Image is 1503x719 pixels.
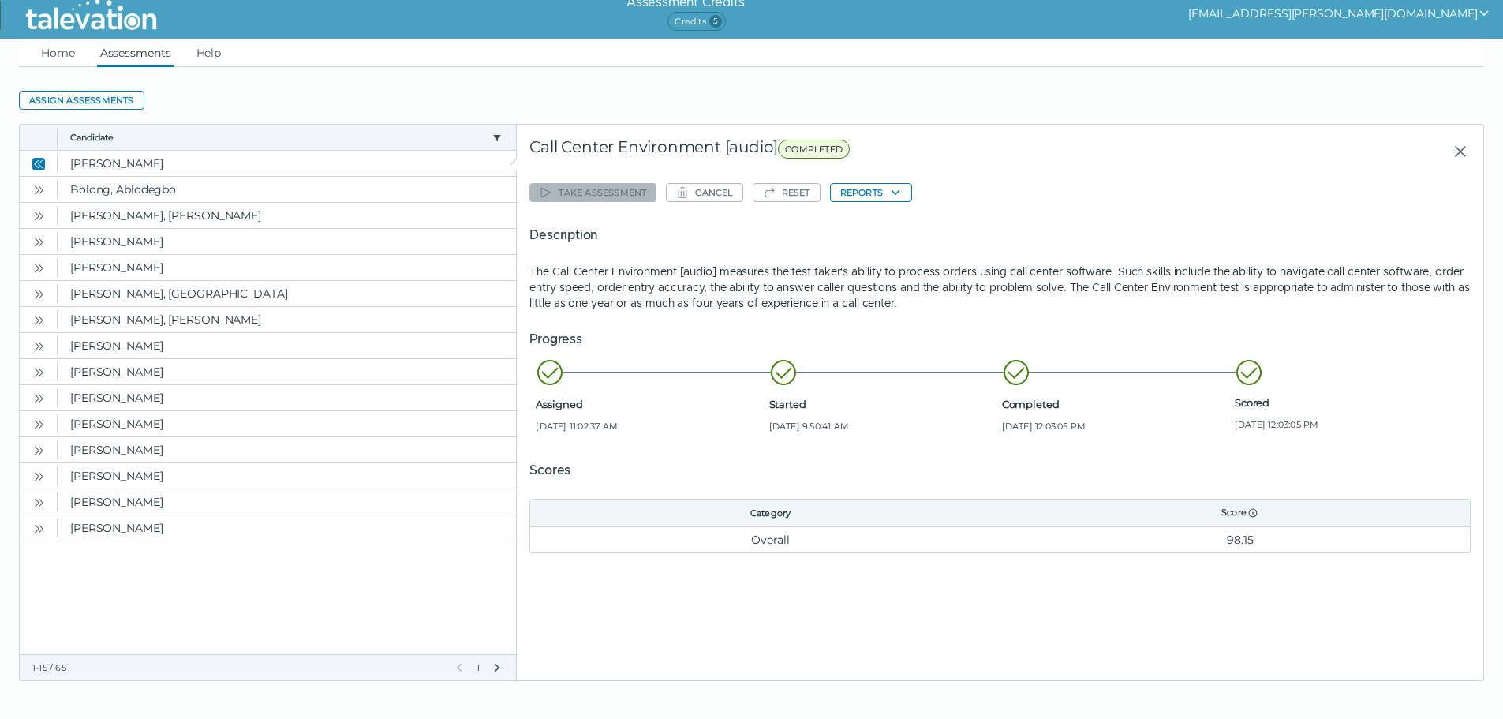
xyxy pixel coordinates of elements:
[29,258,48,277] button: Open
[29,362,48,381] button: Open
[29,336,48,355] button: Open
[32,340,45,353] cds-icon: Open
[769,398,996,410] span: Started
[529,461,1471,480] h5: Scores
[19,91,144,110] button: Assign assessments
[1011,526,1470,552] td: 98.15
[70,131,486,144] button: Candidate
[1011,500,1470,526] th: Score
[29,232,48,251] button: Open
[529,226,1471,245] h5: Description
[529,183,656,202] button: Take assessment
[58,515,516,541] clr-dg-cell: [PERSON_NAME]
[29,154,48,173] button: Close
[38,39,78,67] a: Home
[32,418,45,431] cds-icon: Open
[475,661,481,674] span: 1
[536,398,762,410] span: Assigned
[32,661,443,674] div: 1-15 / 65
[32,444,45,457] cds-icon: Open
[58,385,516,410] clr-dg-cell: [PERSON_NAME]
[1002,420,1228,433] span: [DATE] 12:03:05 PM
[32,288,45,301] cds-icon: Open
[753,183,821,202] button: Reset
[58,333,516,358] clr-dg-cell: [PERSON_NAME]
[32,496,45,509] cds-icon: Open
[667,12,725,31] span: Credits
[32,184,45,197] cds-icon: Open
[29,519,48,537] button: Open
[769,420,996,433] span: [DATE] 9:50:41 AM
[529,264,1471,311] p: The Call Center Environment [audio] measures the test taker's ability to process orders using cal...
[32,522,45,535] cds-icon: Open
[32,470,45,483] cds-icon: Open
[29,206,48,225] button: Open
[32,262,45,275] cds-icon: Open
[29,466,48,485] button: Open
[529,137,1148,166] div: Call Center Environment [audio]
[1441,137,1471,166] button: Close
[58,359,516,384] clr-dg-cell: [PERSON_NAME]
[58,307,516,332] clr-dg-cell: [PERSON_NAME], [PERSON_NAME]
[58,255,516,280] clr-dg-cell: [PERSON_NAME]
[453,661,465,674] button: Previous Page
[1188,4,1490,23] button: show user actions
[32,314,45,327] cds-icon: Open
[29,180,48,199] button: Open
[29,388,48,407] button: Open
[32,158,45,170] cds-icon: Close
[29,284,48,303] button: Open
[32,210,45,223] cds-icon: Open
[58,229,516,254] clr-dg-cell: [PERSON_NAME]
[536,420,762,433] span: [DATE] 11:02:37 AM
[491,131,503,144] button: candidate filter
[530,500,1010,526] th: Category
[529,330,1471,349] h5: Progress
[29,492,48,511] button: Open
[58,203,516,228] clr-dg-cell: [PERSON_NAME], [PERSON_NAME]
[1235,418,1461,431] span: [DATE] 12:03:05 PM
[58,437,516,462] clr-dg-cell: [PERSON_NAME]
[32,392,45,405] cds-icon: Open
[32,366,45,379] cds-icon: Open
[58,489,516,515] clr-dg-cell: [PERSON_NAME]
[778,140,850,159] span: COMPLETED
[97,39,174,67] a: Assessments
[58,411,516,436] clr-dg-cell: [PERSON_NAME]
[830,183,912,202] button: Reports
[58,463,516,489] clr-dg-cell: [PERSON_NAME]
[193,39,225,67] a: Help
[29,310,48,329] button: Open
[530,526,1010,552] td: Overall
[491,661,503,674] button: Next Page
[1235,396,1461,409] span: Scored
[29,440,48,459] button: Open
[709,15,722,28] span: 5
[29,414,48,433] button: Open
[58,177,516,202] clr-dg-cell: Bolong, Ablodegbo
[58,281,516,306] clr-dg-cell: [PERSON_NAME], [GEOGRAPHIC_DATA]
[58,151,516,176] clr-dg-cell: [PERSON_NAME]
[32,236,45,249] cds-icon: Open
[666,183,742,202] button: Cancel
[1002,398,1228,410] span: Completed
